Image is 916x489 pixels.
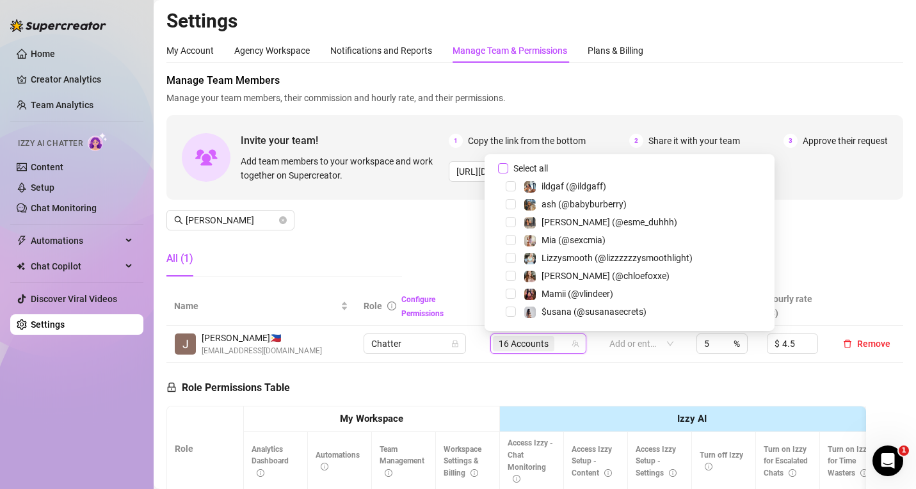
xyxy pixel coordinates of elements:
button: Remove [838,336,896,351]
span: Turn on Izzy for Time Wasters [828,445,871,478]
span: Select all [508,161,553,175]
span: info-circle [321,463,328,470]
iframe: Intercom live chat [872,445,903,476]
span: Access Izzy Setup - Settings [636,445,677,478]
span: Add team members to your workspace and work together on Supercreator. [241,154,444,182]
img: ash (@babyburberry) [524,199,536,211]
span: info-circle [257,469,264,477]
span: 1 [449,134,463,148]
span: info-circle [385,469,392,477]
span: Turn on Izzy for Escalated Chats [764,445,808,478]
span: ash (@babyburberry) [542,199,627,209]
span: info-circle [513,475,520,483]
a: Chat Monitoring [31,203,97,213]
img: logo-BBDzfeDw.svg [10,19,106,32]
a: Content [31,162,63,172]
span: Select tree node [506,271,516,281]
span: info-circle [705,463,712,470]
span: Access Izzy Setup - Content [572,445,612,478]
a: Discover Viral Videos [31,294,117,304]
img: Mamii (@vlindeer) [524,289,536,300]
span: Select tree node [506,235,516,245]
img: John Dhel Felisco [175,333,196,355]
span: 16 Accounts [499,337,549,351]
span: info-circle [470,469,478,477]
span: Select tree node [506,253,516,263]
span: Select tree node [506,199,516,209]
h2: Settings [166,9,903,33]
span: Select tree node [506,307,516,317]
span: info-circle [789,469,796,477]
span: Approve their request [803,134,888,148]
div: Manage Team & Permissions [453,44,567,58]
a: Team Analytics [31,100,93,110]
span: 1 [899,445,909,456]
span: Chatter [371,334,458,353]
span: 3 [783,134,798,148]
input: Search members [186,213,277,227]
span: Select tree node [506,289,516,299]
span: info-circle [860,469,868,477]
span: info-circle [387,301,396,310]
span: Select tree node [506,181,516,191]
span: Remove [857,339,890,349]
span: Manage your team members, their commission and hourly rate, and their permissions. [166,91,903,105]
span: lock [451,340,459,348]
span: Mamii (@vlindeer) [542,289,613,299]
span: Lizzysmooth (@lizzzzzzysmoothlight) [542,253,693,263]
img: Esmeralda (@esme_duhhh) [524,217,536,228]
span: Mia (@sexcmia) [542,235,606,245]
span: 2 [629,134,643,148]
span: [PERSON_NAME] (@esme_duhhh) [542,217,677,227]
span: Turn off Izzy [700,451,743,472]
img: $usana (@susanasecrets) [524,307,536,318]
span: lock [166,382,177,392]
strong: Izzy AI [677,413,707,424]
span: thunderbolt [17,236,27,246]
span: Team Management [380,445,424,478]
img: Chloe (@chloefoxxe) [524,271,536,282]
button: close-circle [279,216,287,224]
span: $usana (@susanasecrets) [542,307,647,317]
span: search [174,216,183,225]
a: Setup [31,182,54,193]
span: Invite your team! [241,132,449,148]
span: Select tree node [506,217,516,227]
div: Notifications and Reports [330,44,432,58]
span: 16 Accounts [493,336,554,351]
img: Mia (@sexcmia) [524,235,536,246]
a: Settings [31,319,65,330]
span: Copy the link from the bottom [468,134,586,148]
a: Home [31,49,55,59]
img: Chat Copilot [17,262,25,271]
span: Name [174,299,338,313]
div: My Account [166,44,214,58]
span: [EMAIL_ADDRESS][DOMAIN_NAME] [202,345,322,357]
div: Plans & Billing [588,44,643,58]
span: Role [364,301,382,311]
span: [PERSON_NAME] (@chloefoxxe) [542,271,670,281]
img: ildgaf (@ildgaff) [524,181,536,193]
div: All (1) [166,251,193,266]
span: Workspace Settings & Billing [444,445,481,478]
span: info-circle [604,469,612,477]
img: Lizzysmooth (@lizzzzzzysmoothlight) [524,253,536,264]
span: Chat Copilot [31,256,122,277]
strong: My Workspace [340,413,403,424]
span: info-circle [669,469,677,477]
span: delete [843,339,852,348]
span: [PERSON_NAME] 🇵🇭 [202,331,322,345]
div: Agency Workspace [234,44,310,58]
span: Manage Team Members [166,73,903,88]
th: Hourly rate ($) [759,287,830,326]
span: ildgaf (@ildgaff) [542,181,606,191]
img: AI Chatter [88,132,108,151]
th: Name [166,287,356,326]
span: Automations [316,451,360,472]
span: Automations [31,230,122,251]
a: Creator Analytics [31,69,133,90]
span: Izzy AI Chatter [18,138,83,150]
span: team [572,340,579,348]
span: Access Izzy - Chat Monitoring [508,438,553,484]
